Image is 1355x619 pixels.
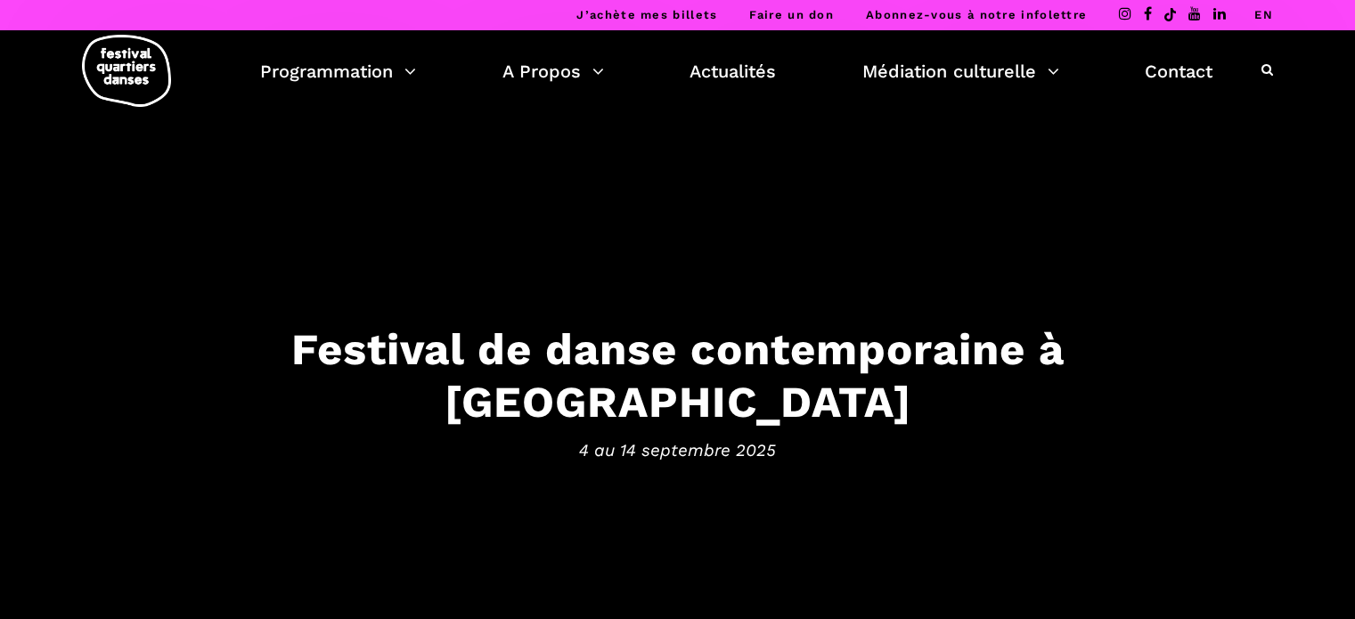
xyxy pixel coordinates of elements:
a: Actualités [690,56,776,86]
a: Contact [1145,56,1212,86]
a: EN [1254,8,1273,21]
h3: Festival de danse contemporaine à [GEOGRAPHIC_DATA] [126,323,1230,428]
a: Abonnez-vous à notre infolettre [866,8,1087,21]
img: logo-fqd-med [82,35,171,107]
a: Faire un don [749,8,834,21]
a: Programmation [260,56,416,86]
a: A Propos [502,56,604,86]
a: Médiation culturelle [862,56,1059,86]
a: J’achète mes billets [576,8,717,21]
span: 4 au 14 septembre 2025 [126,436,1230,463]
